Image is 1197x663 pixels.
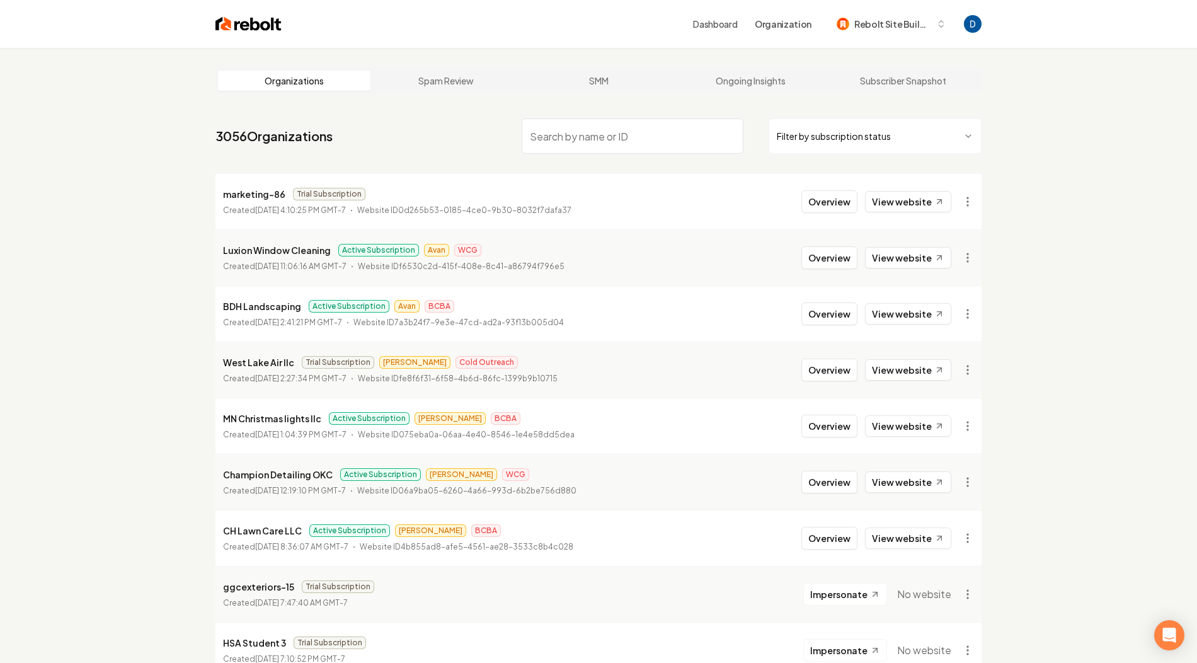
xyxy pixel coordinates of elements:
[522,71,675,91] a: SMM
[502,468,529,481] span: WCG
[425,300,454,313] span: BCBA
[215,15,282,33] img: Rebolt Logo
[865,415,951,437] a: View website
[223,635,286,650] p: HSA Student 3
[223,467,333,482] p: Champion Detailing OKC
[801,246,857,269] button: Overview
[865,471,951,493] a: View website
[455,356,518,369] span: Cold Outreach
[865,359,951,381] a: View website
[803,639,887,662] button: Impersonate
[223,523,302,538] p: CH Lawn Care LLC
[360,541,573,553] p: Website ID 4b855ad8-afe5-4561-ae28-3533c8b4c028
[223,204,346,217] p: Created
[424,244,449,257] span: Avan
[215,127,333,145] a: 3056Organizations
[255,318,342,327] time: [DATE] 2:41:21 PM GMT-7
[394,300,420,313] span: Avan
[223,411,321,426] p: MN Christmas lights llc
[522,118,743,154] input: Search by name or ID
[471,524,501,537] span: BCBA
[801,415,857,437] button: Overview
[358,372,558,385] p: Website ID fe8f6f31-6f58-4b6d-86fc-1399b9b10715
[810,588,868,601] span: Impersonate
[865,191,951,212] a: View website
[454,244,481,257] span: WCG
[223,187,285,202] p: marketing-86
[897,643,951,658] span: No website
[370,71,523,91] a: Spam Review
[294,637,366,649] span: Trial Subscription
[302,356,374,369] span: Trial Subscription
[255,374,346,383] time: [DATE] 2:27:34 PM GMT-7
[675,71,827,91] a: Ongoing Insights
[358,429,575,441] p: Website ID 075eba0a-06aa-4e40-8546-1e4e58dd5dea
[223,597,348,609] p: Created
[801,471,857,493] button: Overview
[223,243,331,258] p: Luxion Window Cleaning
[255,542,348,551] time: [DATE] 8:36:07 AM GMT-7
[255,205,346,215] time: [DATE] 4:10:25 PM GMT-7
[810,644,868,657] span: Impersonate
[357,204,571,217] p: Website ID 0d265b53-0185-4ce0-9b30-8032f7dafa37
[964,15,982,33] img: David Rice
[747,13,819,35] button: Organization
[491,412,520,425] span: BCBA
[329,412,409,425] span: Active Subscription
[827,71,979,91] a: Subscriber Snapshot
[218,71,370,91] a: Organizations
[358,260,564,273] p: Website ID f6530c2d-415f-408e-8c41-a86794f796e5
[293,188,365,200] span: Trial Subscription
[302,580,374,593] span: Trial Subscription
[255,598,348,608] time: [DATE] 7:47:40 AM GMT-7
[223,355,294,370] p: West Lake Air llc
[415,412,486,425] span: [PERSON_NAME]
[338,244,419,257] span: Active Subscription
[395,524,466,537] span: [PERSON_NAME]
[693,18,737,30] a: Dashboard
[964,15,982,33] button: Open user button
[223,579,294,594] p: ggcexteriors-15
[426,468,497,481] span: [PERSON_NAME]
[803,583,887,606] button: Impersonate
[837,18,849,30] img: Rebolt Site Builder
[255,430,346,439] time: [DATE] 1:04:39 PM GMT-7
[865,247,951,268] a: View website
[340,468,421,481] span: Active Subscription
[309,300,389,313] span: Active Subscription
[897,587,951,602] span: No website
[223,260,346,273] p: Created
[223,485,346,497] p: Created
[223,372,346,385] p: Created
[854,18,931,31] span: Rebolt Site Builder
[865,303,951,325] a: View website
[255,262,346,271] time: [DATE] 11:06:16 AM GMT-7
[1154,620,1184,650] div: Open Intercom Messenger
[801,303,857,325] button: Overview
[223,541,348,553] p: Created
[223,299,301,314] p: BDH Landscaping
[223,429,346,441] p: Created
[865,528,951,549] a: View website
[223,316,342,329] p: Created
[801,527,857,550] button: Overview
[801,359,857,381] button: Overview
[353,316,564,329] p: Website ID 7a3b24f7-9e3e-47cd-ad2a-93f13b005d04
[357,485,576,497] p: Website ID 06a9ba05-6260-4a66-993d-6b2be756d880
[801,190,857,213] button: Overview
[379,356,450,369] span: [PERSON_NAME]
[255,486,346,495] time: [DATE] 12:19:10 PM GMT-7
[309,524,390,537] span: Active Subscription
